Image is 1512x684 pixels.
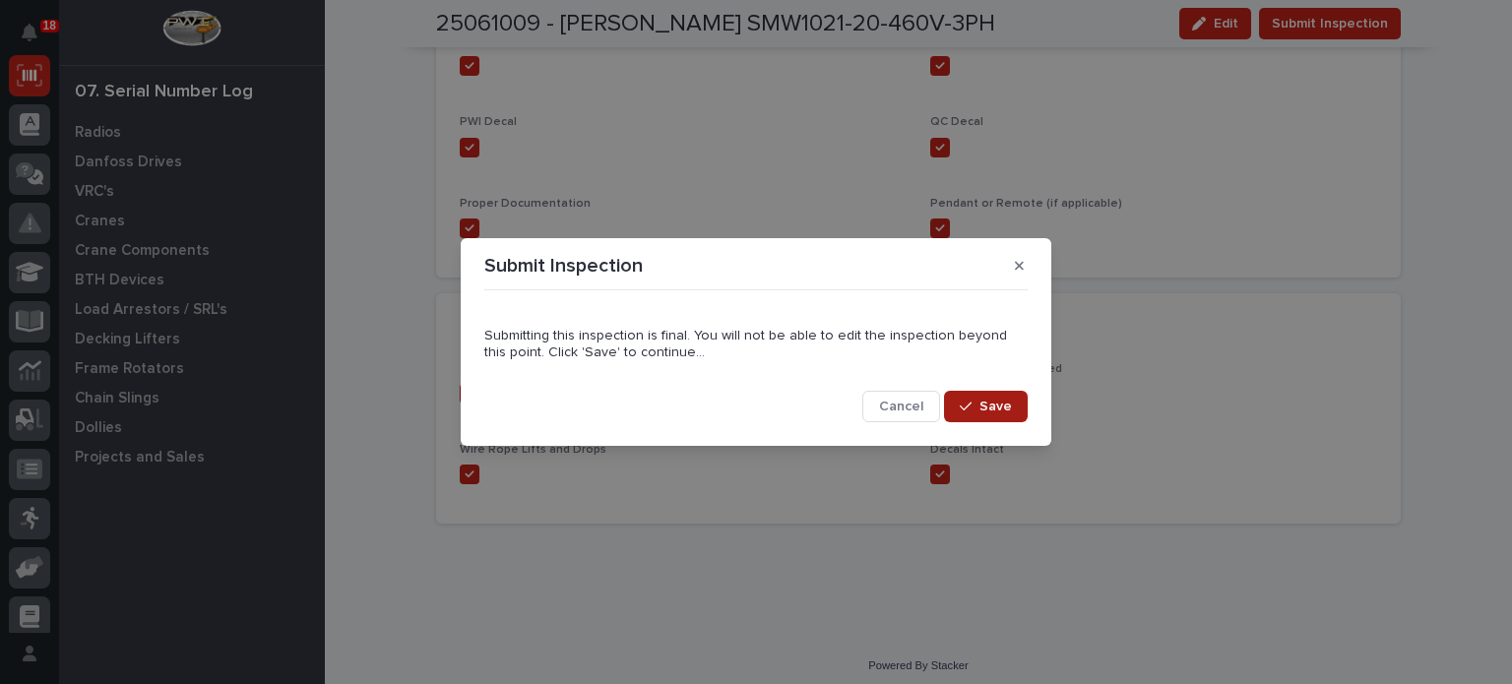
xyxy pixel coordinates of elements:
[879,398,923,415] span: Cancel
[944,391,1028,422] button: Save
[484,328,1028,361] p: Submitting this inspection is final. You will not be able to edit the inspection beyond this poin...
[484,254,643,278] p: Submit Inspection
[979,398,1012,415] span: Save
[862,391,940,422] button: Cancel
